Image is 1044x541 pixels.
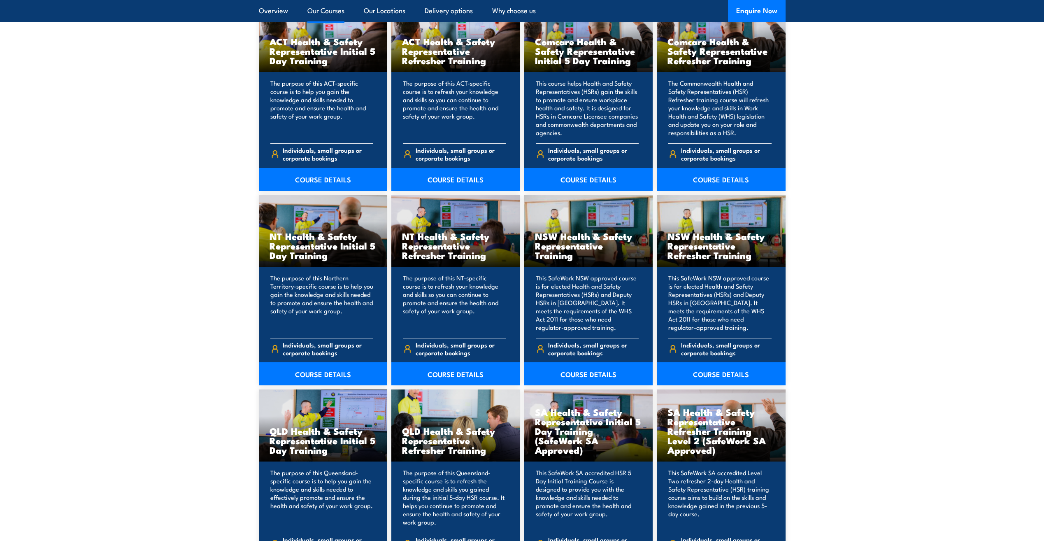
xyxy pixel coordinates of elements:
[535,407,642,455] h3: SA Health & Safety Representative Initial 5 Day Training (SafeWork SA Approved)
[657,362,786,385] a: COURSE DETAILS
[536,274,639,331] p: This SafeWork NSW approved course is for elected Health and Safety Representatives (HSRs) and Dep...
[391,362,520,385] a: COURSE DETAILS
[416,341,506,357] span: Individuals, small groups or corporate bookings
[536,469,639,526] p: This SafeWork SA accredited HSR 5 Day Initial Training Course is designed to provide you with the...
[657,168,786,191] a: COURSE DETAILS
[681,341,772,357] span: Individuals, small groups or corporate bookings
[668,469,772,526] p: This SafeWork SA accredited Level Two refresher 2-day Health and Safety Representative (HSR) trai...
[402,426,509,455] h3: QLD Health & Safety Representative Refresher Training
[391,168,520,191] a: COURSE DETAILS
[548,146,639,162] span: Individuals, small groups or corporate bookings
[283,146,373,162] span: Individuals, small groups or corporate bookings
[402,37,509,65] h3: ACT Health & Safety Representative Refresher Training
[270,79,374,137] p: The purpose of this ACT-specific course is to help you gain the knowledge and skills needed to pr...
[270,469,374,526] p: The purpose of this Queensland-specific course is to help you gain the knowledge and skills neede...
[667,407,775,455] h3: SA Health & Safety Representative Refresher Training Level 2 (SafeWork SA Approved)
[536,79,639,137] p: This course helps Health and Safety Representatives (HSRs) gain the skills to promote and ensure ...
[524,168,653,191] a: COURSE DETAILS
[524,362,653,385] a: COURSE DETAILS
[548,341,639,357] span: Individuals, small groups or corporate bookings
[681,146,772,162] span: Individuals, small groups or corporate bookings
[270,426,377,455] h3: QLD Health & Safety Representative Initial 5 Day Training
[535,231,642,260] h3: NSW Health & Safety Representative Training
[667,231,775,260] h3: NSW Health & Safety Representative Refresher Training
[270,274,374,331] p: The purpose of this Northern Territory-specific course is to help you gain the knowledge and skil...
[259,168,388,191] a: COURSE DETAILS
[402,231,509,260] h3: NT Health & Safety Representative Refresher Training
[259,362,388,385] a: COURSE DETAILS
[403,79,506,137] p: The purpose of this ACT-specific course is to refresh your knowledge and skills so you can contin...
[668,274,772,331] p: This SafeWork NSW approved course is for elected Health and Safety Representatives (HSRs) and Dep...
[403,469,506,526] p: The purpose of this Queensland-specific course is to refresh the knowledge and skills you gained ...
[668,79,772,137] p: The Commonwealth Health and Safety Representatives (HSR) Refresher training course will refresh y...
[270,231,377,260] h3: NT Health & Safety Representative Initial 5 Day Training
[416,146,506,162] span: Individuals, small groups or corporate bookings
[283,341,373,357] span: Individuals, small groups or corporate bookings
[667,37,775,65] h3: Comcare Health & Safety Representative Refresher Training
[403,274,506,331] p: The purpose of this NT-specific course is to refresh your knowledge and skills so you can continu...
[270,37,377,65] h3: ACT Health & Safety Representative Initial 5 Day Training
[535,37,642,65] h3: Comcare Health & Safety Representative Initial 5 Day Training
